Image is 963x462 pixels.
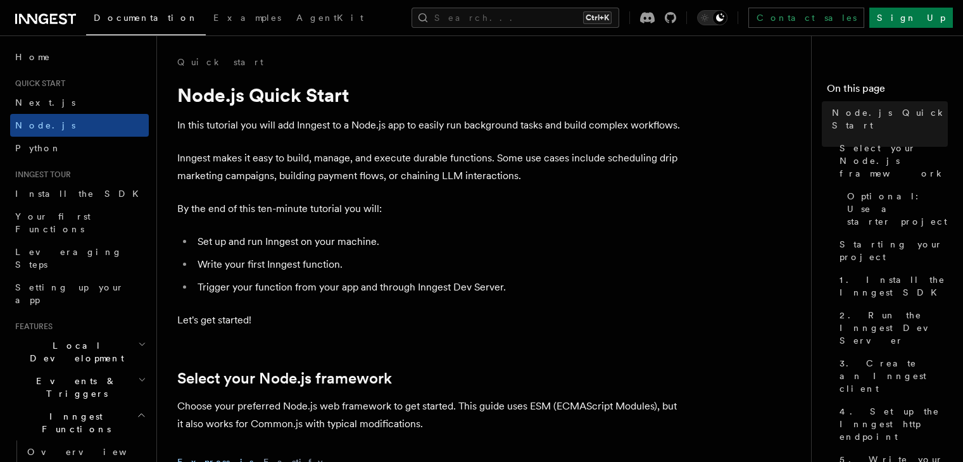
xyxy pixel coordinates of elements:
span: Starting your project [840,238,948,263]
span: Node.js Quick Start [832,106,948,132]
span: Inngest Functions [10,410,137,435]
p: In this tutorial you will add Inngest to a Node.js app to easily run background tasks and build c... [177,116,684,134]
a: Node.js [10,114,149,137]
a: Contact sales [748,8,864,28]
button: Events & Triggers [10,370,149,405]
span: Leveraging Steps [15,247,122,270]
button: Inngest Functions [10,405,149,440]
a: 4. Set up the Inngest http endpoint [834,400,948,448]
span: Features [10,322,53,332]
a: Install the SDK [10,182,149,205]
a: Next.js [10,91,149,114]
a: Your first Functions [10,205,149,240]
a: Home [10,46,149,68]
span: Local Development [10,339,138,365]
button: Toggle dark mode [697,10,727,25]
span: 1. Install the Inngest SDK [840,273,948,299]
span: Overview [27,447,158,457]
a: Examples [206,4,289,34]
a: Leveraging Steps [10,240,149,276]
span: 4. Set up the Inngest http endpoint [840,405,948,443]
span: Documentation [94,13,198,23]
span: Optional: Use a starter project [847,190,948,228]
span: Events & Triggers [10,375,138,400]
span: Setting up your app [15,282,124,305]
a: 2. Run the Inngest Dev Server [834,304,948,352]
span: 2. Run the Inngest Dev Server [840,309,948,347]
span: Python [15,143,61,153]
a: Sign Up [869,8,953,28]
a: Node.js Quick Start [827,101,948,137]
span: Your first Functions [15,211,91,234]
p: By the end of this ten-minute tutorial you will: [177,200,684,218]
span: Inngest tour [10,170,71,180]
a: Python [10,137,149,159]
a: 1. Install the Inngest SDK [834,268,948,304]
p: Choose your preferred Node.js web framework to get started. This guide uses ESM (ECMAScript Modul... [177,397,684,433]
p: Inngest makes it easy to build, manage, and execute durable functions. Some use cases include sch... [177,149,684,185]
p: Let's get started! [177,311,684,329]
button: Local Development [10,334,149,370]
span: Examples [213,13,281,23]
h4: On this page [827,81,948,101]
a: Documentation [86,4,206,35]
span: Next.js [15,97,75,108]
span: Install the SDK [15,189,146,199]
a: 3. Create an Inngest client [834,352,948,400]
span: Home [15,51,51,63]
li: Write your first Inngest function. [194,256,684,273]
kbd: Ctrl+K [583,11,612,24]
a: Select your Node.js framework [834,137,948,185]
a: Quick start [177,56,263,68]
span: 3. Create an Inngest client [840,357,948,395]
span: AgentKit [296,13,363,23]
a: AgentKit [289,4,371,34]
h1: Node.js Quick Start [177,84,684,106]
a: Starting your project [834,233,948,268]
a: Select your Node.js framework [177,370,392,387]
li: Set up and run Inngest on your machine. [194,233,684,251]
span: Select your Node.js framework [840,142,948,180]
button: Search...Ctrl+K [412,8,619,28]
a: Setting up your app [10,276,149,311]
li: Trigger your function from your app and through Inngest Dev Server. [194,278,684,296]
span: Quick start [10,78,65,89]
span: Node.js [15,120,75,130]
a: Optional: Use a starter project [842,185,948,233]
